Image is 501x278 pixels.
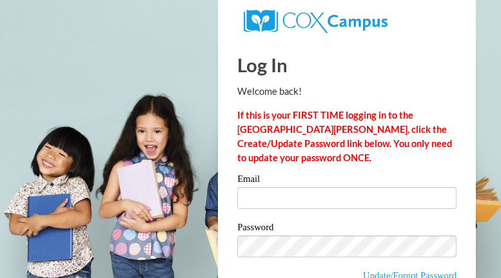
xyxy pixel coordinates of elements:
[237,223,457,235] label: Password
[237,174,457,187] label: Email
[244,10,388,33] img: COX Campus
[244,15,388,26] a: COX Campus
[237,52,457,78] h1: Log In
[237,84,457,99] p: Welcome back!
[237,110,452,163] strong: If this is your FIRST TIME logging in to the [GEOGRAPHIC_DATA][PERSON_NAME], click the Create/Upd...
